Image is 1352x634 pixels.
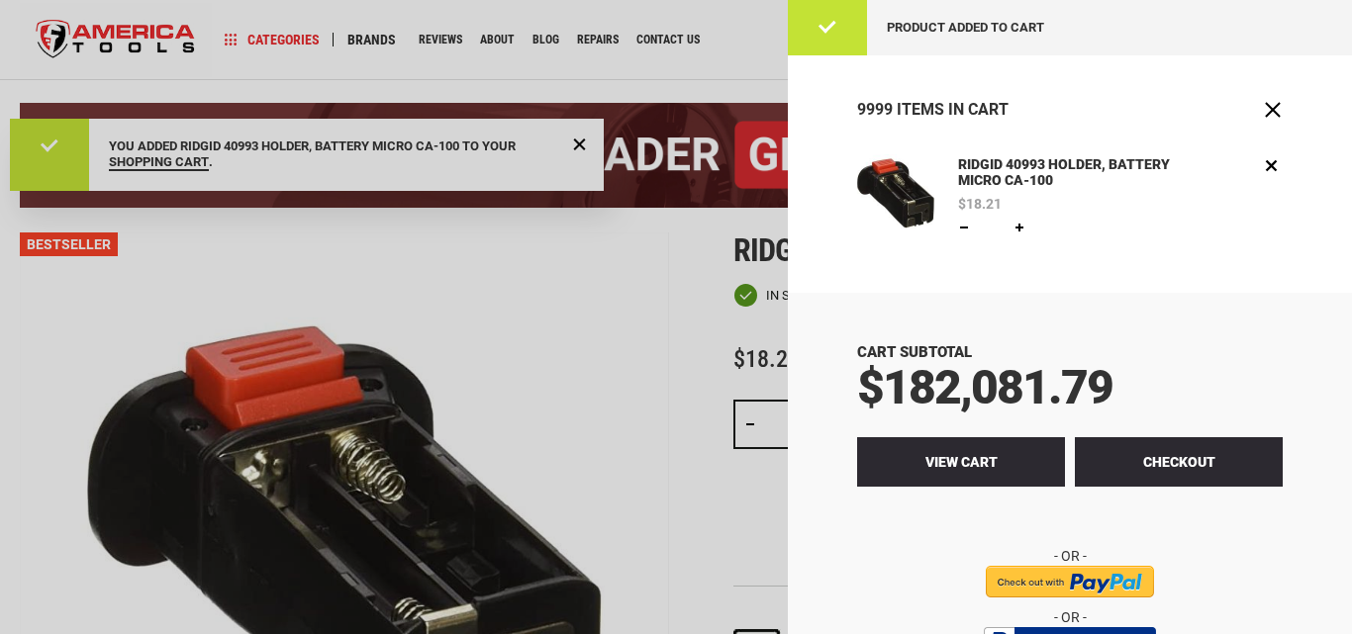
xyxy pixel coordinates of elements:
[857,100,893,119] span: 9999
[953,154,1181,192] a: RIDGID 40993 HOLDER, BATTERY MICRO CA-100
[857,154,934,231] img: RIDGID 40993 HOLDER, BATTERY MICRO CA-100
[897,100,1009,119] span: Items in Cart
[857,154,934,238] a: RIDGID 40993 HOLDER, BATTERY MICRO CA-100
[887,20,1044,35] span: Product added to cart
[1075,437,1283,487] button: Checkout
[857,343,972,361] span: Cart Subtotal
[1263,100,1283,120] button: Close
[925,454,998,470] span: View Cart
[857,437,1065,487] a: View Cart
[857,359,1112,415] span: $182,081.79
[958,197,1002,211] span: $18.21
